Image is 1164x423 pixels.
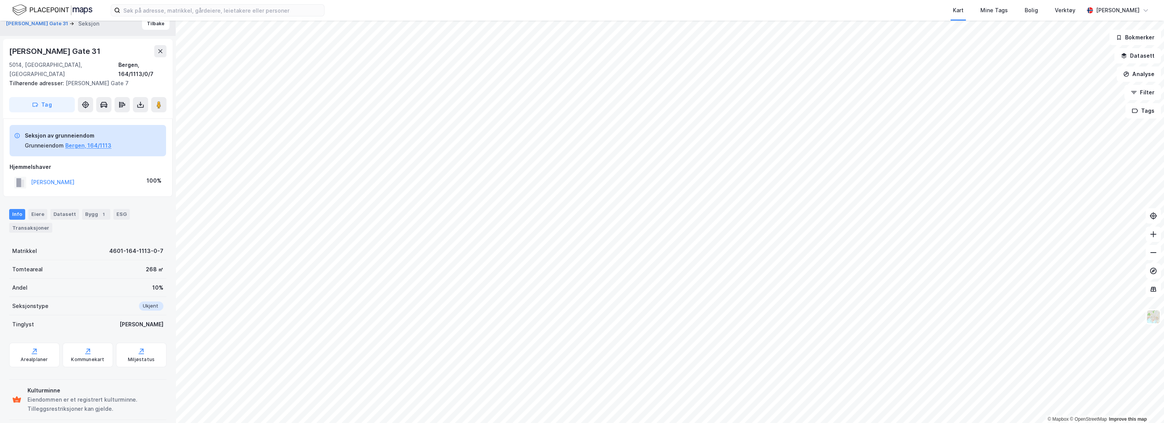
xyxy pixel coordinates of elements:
[1125,103,1161,118] button: Tags
[12,301,48,311] div: Seksjonstype
[120,5,324,16] input: Søk på adresse, matrikkel, gårdeiere, leietakere eller personer
[27,386,163,395] div: Kulturminne
[118,60,166,79] div: Bergen, 164/1113/0/7
[12,246,37,256] div: Matrikkel
[27,395,163,413] div: Eiendommen er et registrert kulturminne. Tilleggsrestriksjoner kan gjelde.
[82,209,110,220] div: Bygg
[147,176,161,185] div: 100%
[1126,386,1164,423] iframe: Chat Widget
[12,265,43,274] div: Tomteareal
[1117,66,1161,82] button: Analyse
[128,357,155,363] div: Miljøstatus
[152,283,163,292] div: 10%
[1048,417,1069,422] a: Mapbox
[21,357,48,363] div: Arealplaner
[1055,6,1075,15] div: Verktøy
[953,6,964,15] div: Kart
[9,80,66,86] span: Tilhørende adresser:
[1096,6,1140,15] div: [PERSON_NAME]
[25,131,111,140] div: Seksjon av grunneiendom
[1126,386,1164,423] div: Kontrollprogram for chat
[980,6,1008,15] div: Mine Tags
[9,79,160,88] div: [PERSON_NAME] Gate 7
[12,283,27,292] div: Andel
[1025,6,1038,15] div: Bolig
[146,265,163,274] div: 268 ㎡
[25,141,64,150] div: Grunneiendom
[1109,417,1147,422] a: Improve this map
[119,320,163,329] div: [PERSON_NAME]
[9,45,102,57] div: [PERSON_NAME] Gate 31
[78,19,99,28] div: Seksjon
[9,223,52,233] div: Transaksjoner
[50,209,79,220] div: Datasett
[12,3,92,17] img: logo.f888ab2527a4732fd821a326f86c7f29.svg
[142,18,170,30] button: Tilbake
[28,209,47,220] div: Eiere
[100,211,107,218] div: 1
[6,20,69,28] button: [PERSON_NAME] Gate 31
[65,141,111,150] button: Bergen, 164/1113
[1114,48,1161,63] button: Datasett
[1124,85,1161,100] button: Filter
[9,60,118,79] div: 5014, [GEOGRAPHIC_DATA], [GEOGRAPHIC_DATA]
[1109,30,1161,45] button: Bokmerker
[113,209,130,220] div: ESG
[10,162,166,172] div: Hjemmelshaver
[9,97,75,112] button: Tag
[1070,417,1107,422] a: OpenStreetMap
[12,320,34,329] div: Tinglyst
[9,209,25,220] div: Info
[71,357,104,363] div: Kommunekart
[109,246,163,256] div: 4601-164-1113-0-7
[1146,310,1161,324] img: Z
